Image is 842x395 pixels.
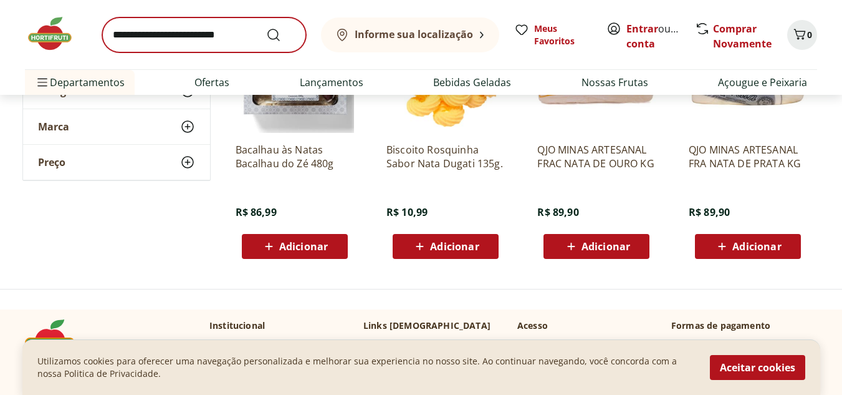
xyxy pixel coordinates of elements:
[671,319,817,332] p: Formas de pagamento
[689,205,730,219] span: R$ 89,90
[393,234,499,259] button: Adicionar
[710,355,805,380] button: Aceitar cookies
[517,319,548,332] p: Acesso
[38,120,69,133] span: Marca
[300,75,363,90] a: Lançamentos
[386,143,505,170] a: Biscoito Rosquinha Sabor Nata Dugati 135g.
[807,29,812,41] span: 0
[581,241,630,251] span: Adicionar
[279,241,328,251] span: Adicionar
[626,21,682,51] span: ou
[514,22,591,47] a: Meus Favoritos
[626,22,658,36] a: Entrar
[35,67,125,97] span: Departamentos
[534,22,591,47] span: Meus Favoritos
[695,234,801,259] button: Adicionar
[787,20,817,50] button: Carrinho
[355,27,473,41] b: Informe sua localização
[543,234,649,259] button: Adicionar
[386,205,428,219] span: R$ 10,99
[236,205,277,219] span: R$ 86,99
[23,109,210,144] button: Marca
[537,143,656,170] a: QJO MINAS ARTESANAL FRAC NATA DE OURO KG
[266,27,296,42] button: Submit Search
[689,143,807,170] a: QJO MINAS ARTESANAL FRA NATA DE PRATA KG
[242,234,348,259] button: Adicionar
[37,355,695,380] p: Utilizamos cookies para oferecer uma navegação personalizada e melhorar sua experiencia no nosso ...
[718,75,807,90] a: Açougue e Peixaria
[25,15,87,52] img: Hortifruti
[23,145,210,180] button: Preço
[363,319,490,332] p: Links [DEMOGRAPHIC_DATA]
[25,319,87,357] img: Hortifruti
[581,75,648,90] a: Nossas Frutas
[626,22,695,51] a: Criar conta
[713,22,772,51] a: Comprar Novamente
[537,205,578,219] span: R$ 89,90
[430,241,479,251] span: Adicionar
[209,319,265,332] p: Institucional
[35,67,50,97] button: Menu
[38,156,65,168] span: Preço
[194,75,229,90] a: Ofertas
[732,241,781,251] span: Adicionar
[321,17,499,52] button: Informe sua localização
[433,75,511,90] a: Bebidas Geladas
[236,143,354,170] a: Bacalhau às Natas Bacalhau do Zé 480g
[102,17,306,52] input: search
